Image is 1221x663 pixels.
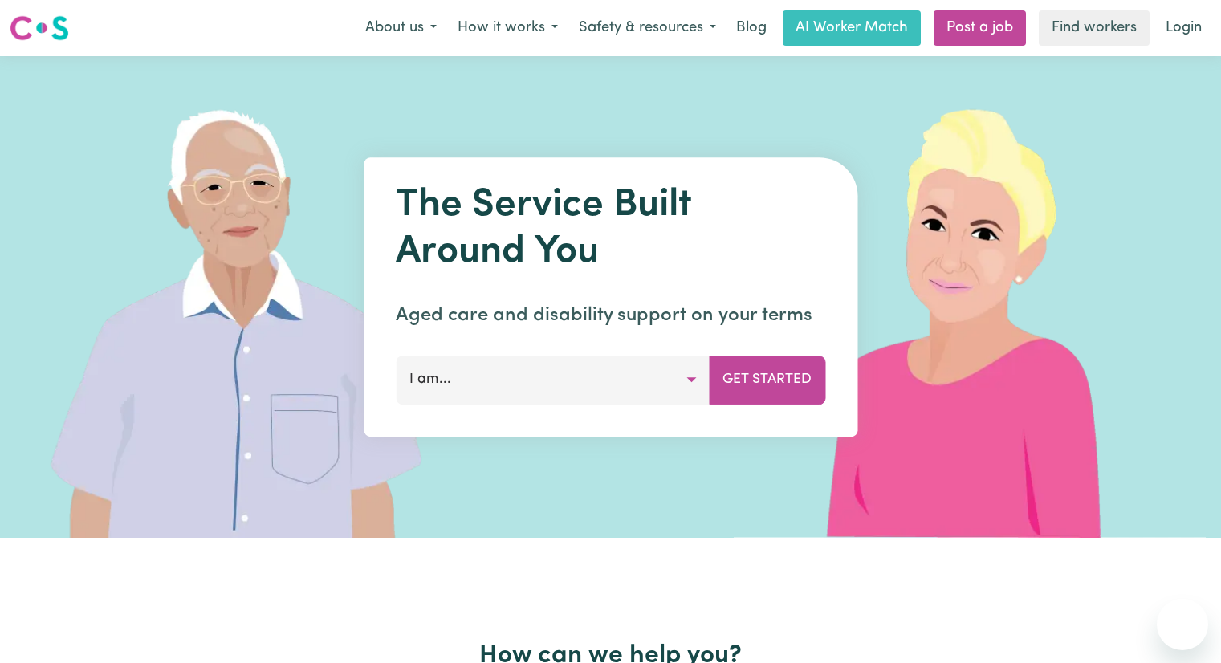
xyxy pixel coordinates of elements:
button: Get Started [709,356,825,404]
button: I am... [396,356,710,404]
a: Login [1156,10,1211,46]
button: Safety & resources [568,11,726,45]
button: About us [355,11,447,45]
p: Aged care and disability support on your terms [396,301,825,330]
button: How it works [447,11,568,45]
a: Blog [726,10,776,46]
img: Careseekers logo [10,14,69,43]
a: Post a job [934,10,1026,46]
a: Find workers [1039,10,1150,46]
iframe: Button to launch messaging window [1157,599,1208,650]
a: Careseekers logo [10,10,69,47]
a: AI Worker Match [783,10,921,46]
h1: The Service Built Around You [396,183,825,275]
